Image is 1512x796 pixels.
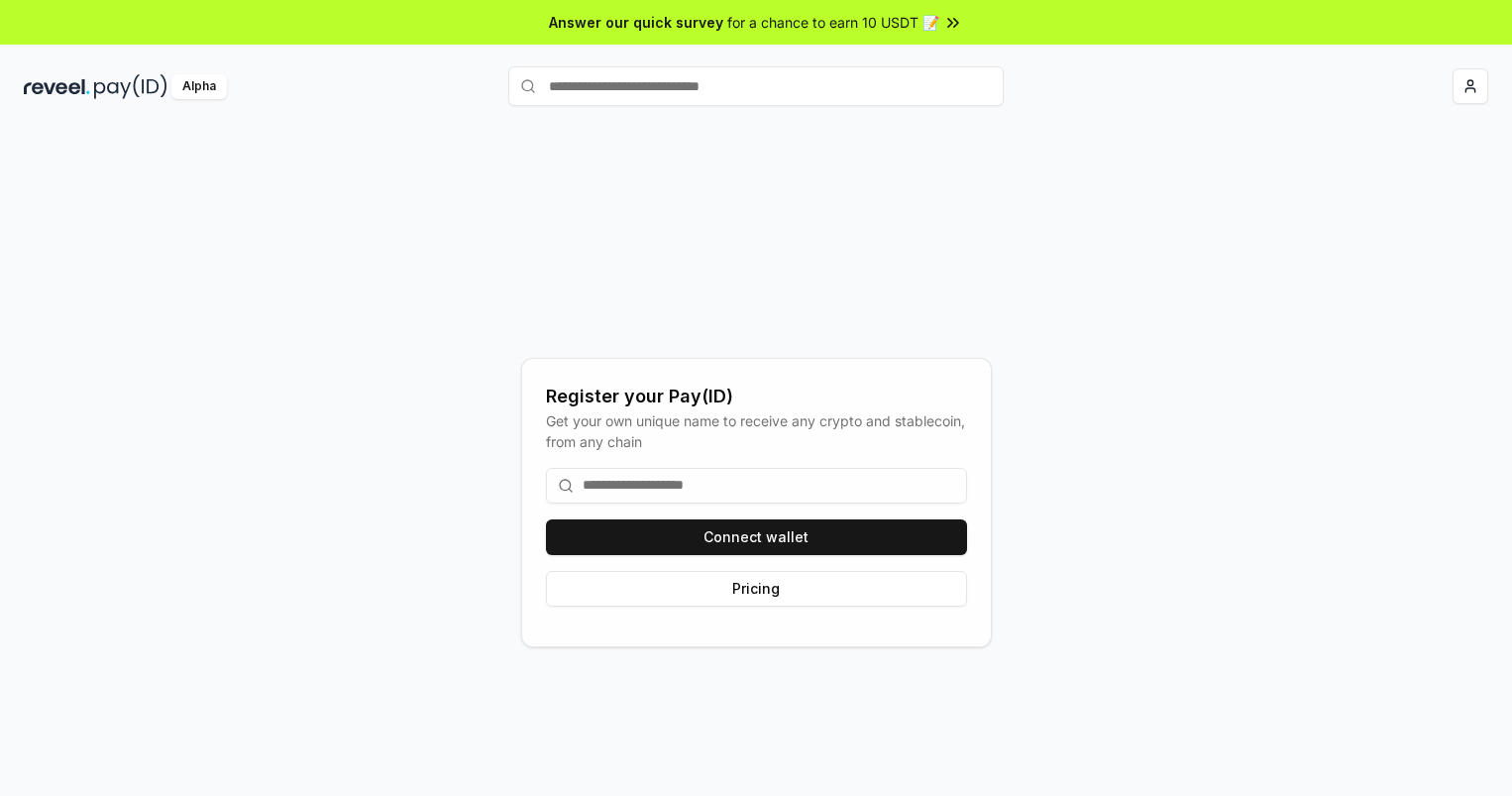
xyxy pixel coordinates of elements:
button: Connect wallet [546,519,967,555]
img: reveel_dark [24,74,90,99]
span: for a chance to earn 10 USDT 📝 [727,12,939,33]
span: Answer our quick survey [549,12,723,33]
div: Register your Pay(ID) [546,383,967,410]
button: Pricing [546,571,967,607]
img: pay_id [94,74,167,99]
div: Get your own unique name to receive any crypto and stablecoin, from any chain [546,410,967,452]
div: Alpha [171,74,227,99]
